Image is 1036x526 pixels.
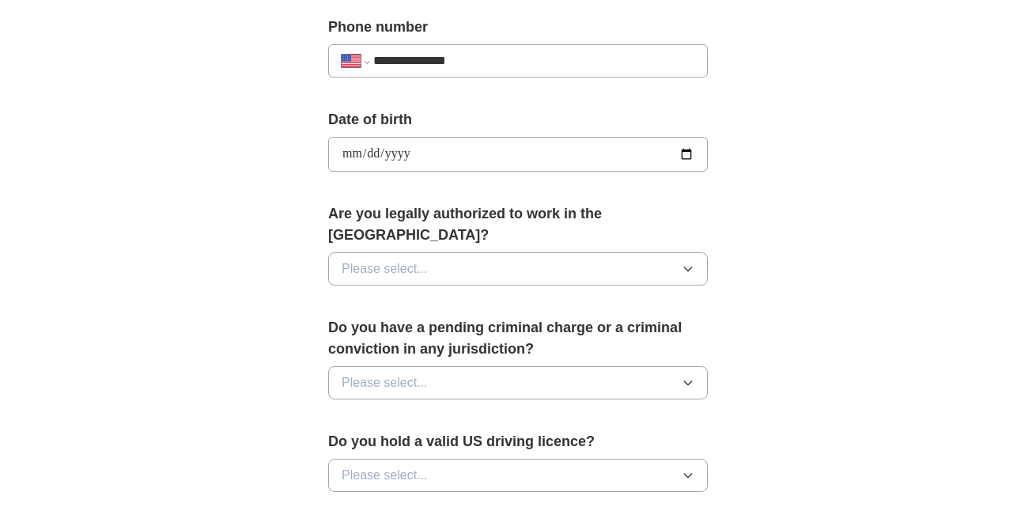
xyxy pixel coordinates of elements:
button: Please select... [328,252,708,286]
button: Please select... [328,366,708,399]
span: Please select... [342,466,428,485]
span: Please select... [342,373,428,392]
label: Do you hold a valid US driving licence? [328,431,708,452]
label: Are you legally authorized to work in the [GEOGRAPHIC_DATA]? [328,203,708,246]
button: Please select... [328,459,708,492]
label: Date of birth [328,109,708,131]
span: Please select... [342,259,428,278]
label: Do you have a pending criminal charge or a criminal conviction in any jurisdiction? [328,317,708,360]
label: Phone number [328,17,708,38]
